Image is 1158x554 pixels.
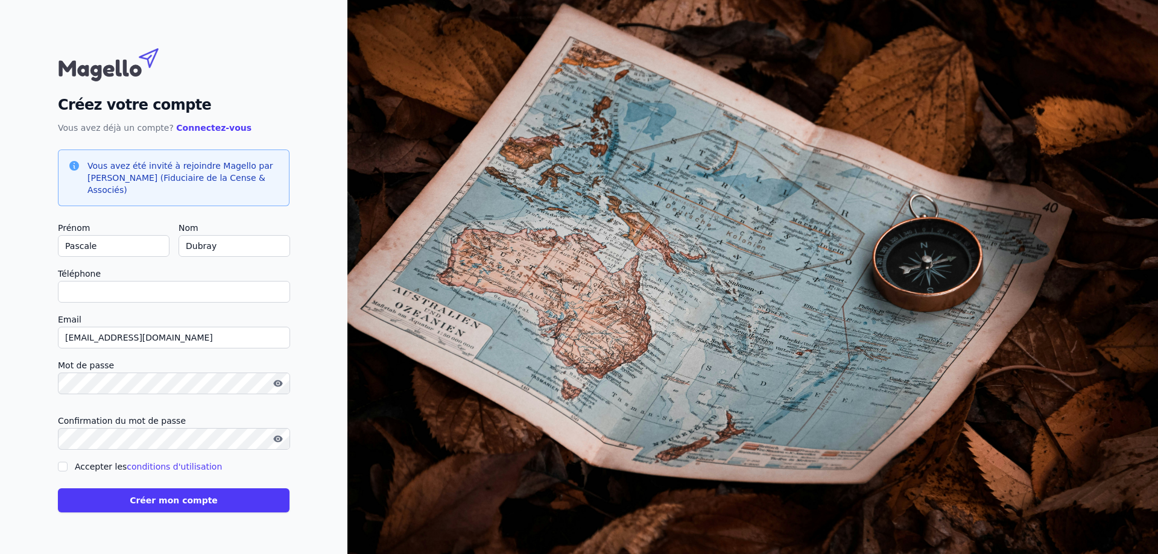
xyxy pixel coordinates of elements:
[58,221,169,235] label: Prénom
[179,221,289,235] label: Nom
[58,312,289,327] label: Email
[75,462,222,471] label: Accepter les
[58,42,185,84] img: Magello
[58,414,289,428] label: Confirmation du mot de passe
[58,358,289,373] label: Mot de passe
[87,160,279,196] h3: Vous avez été invité à rejoindre Magello par [PERSON_NAME] (Fiduciaire de la Cense & Associés)
[58,266,289,281] label: Téléphone
[58,121,289,135] p: Vous avez déjà un compte?
[176,123,252,133] a: Connectez-vous
[58,94,289,116] h2: Créez votre compte
[127,462,222,471] a: conditions d'utilisation
[58,488,289,512] button: Créer mon compte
